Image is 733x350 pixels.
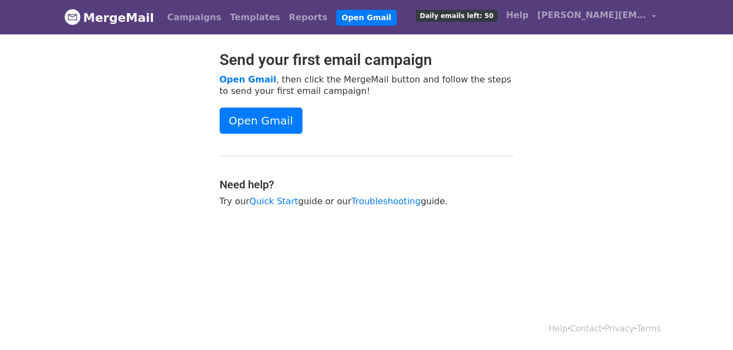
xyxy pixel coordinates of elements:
[549,324,567,334] a: Help
[352,196,421,206] a: Troubleshooting
[284,7,332,28] a: Reports
[502,4,533,26] a: Help
[250,196,298,206] a: Quick Start
[220,195,514,207] p: Try our guide or our guide.
[220,108,302,134] a: Open Gmail
[637,324,661,334] a: Terms
[411,4,501,26] a: Daily emails left: 50
[570,324,602,334] a: Contact
[220,74,276,85] a: Open Gmail
[220,74,514,97] p: , then click the MergeMail button and follow the steps to send your first email campaign!
[604,324,634,334] a: Privacy
[537,9,646,22] span: [PERSON_NAME][EMAIL_ADDRESS][DOMAIN_NAME]
[416,10,497,22] span: Daily emails left: 50
[226,7,284,28] a: Templates
[64,9,81,25] img: MergeMail logo
[336,10,397,26] a: Open Gmail
[220,178,514,191] h4: Need help?
[533,4,661,30] a: [PERSON_NAME][EMAIL_ADDRESS][DOMAIN_NAME]
[64,6,154,29] a: MergeMail
[220,51,514,69] h2: Send your first email campaign
[163,7,226,28] a: Campaigns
